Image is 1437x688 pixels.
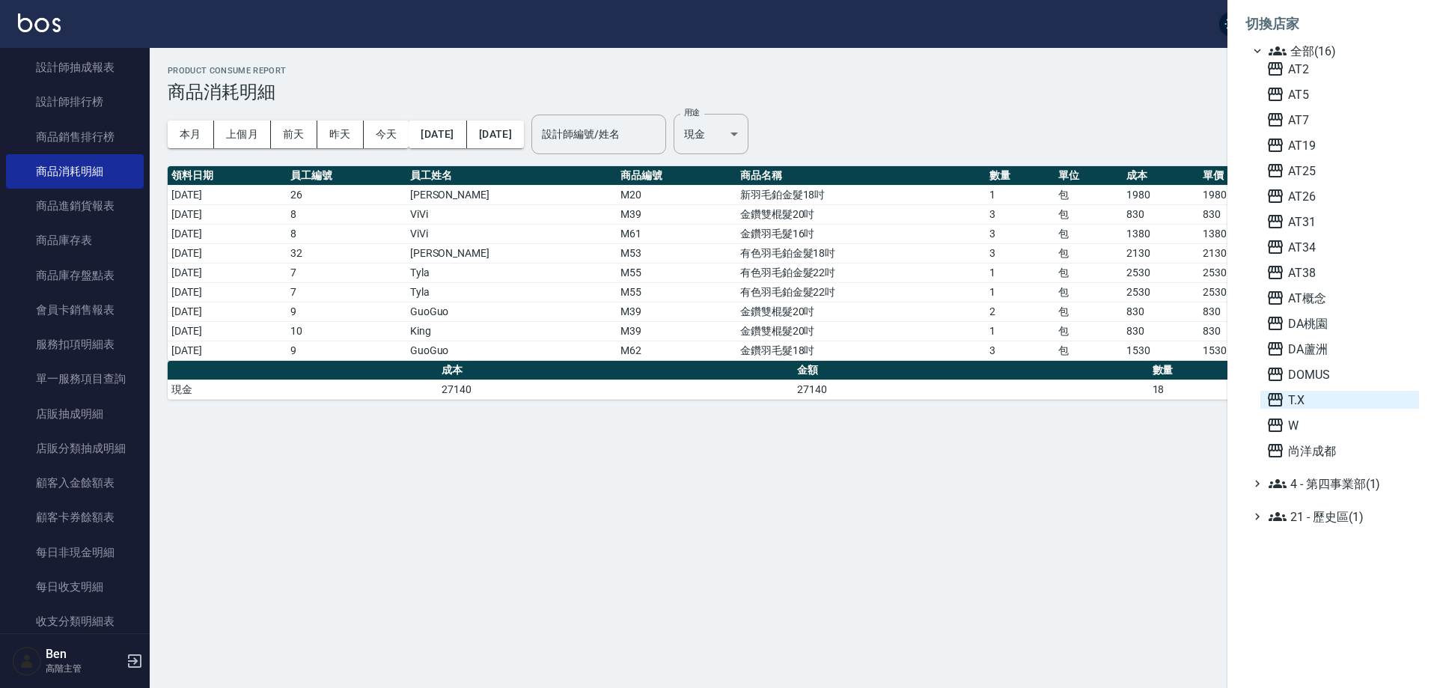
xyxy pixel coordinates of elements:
[1269,475,1413,493] span: 4 - 第四事業部(1)
[1266,162,1413,180] span: AT25
[1269,508,1413,526] span: 21 - 歷史區(1)
[1266,187,1413,205] span: AT26
[1266,289,1413,307] span: AT概念
[1266,340,1413,358] span: DA蘆洲
[1266,85,1413,103] span: AT5
[1266,391,1413,409] span: T.X
[1269,42,1413,60] span: 全部(16)
[1266,60,1413,78] span: AT2
[1266,314,1413,332] span: DA桃園
[1266,442,1413,460] span: 尚洋成都
[1266,213,1413,231] span: AT31
[1266,264,1413,281] span: AT38
[1266,136,1413,154] span: AT19
[1266,365,1413,383] span: DOMUS
[1266,416,1413,434] span: W
[1266,238,1413,256] span: AT34
[1266,111,1413,129] span: AT7
[1245,6,1419,42] li: 切換店家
